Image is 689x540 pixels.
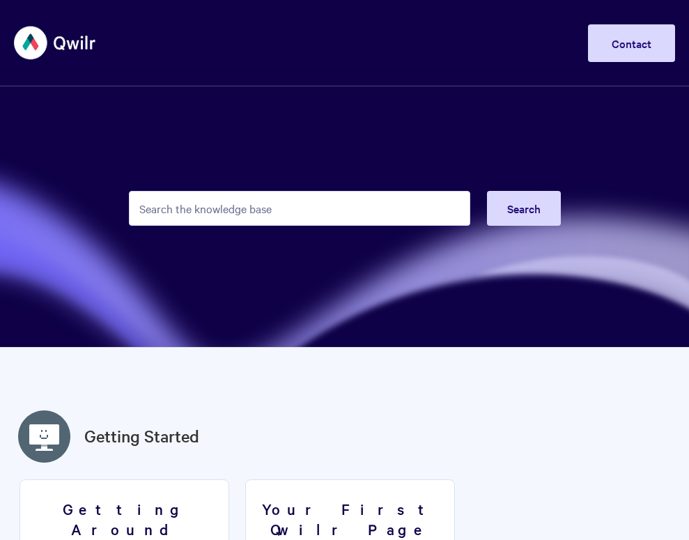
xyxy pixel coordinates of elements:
a: Getting Started [84,424,199,449]
h3: Your First Qwilr Page [254,499,446,539]
input: Search the knowledge base [129,191,470,226]
button: Search [487,191,561,226]
span: Search [507,201,541,216]
img: Qwilr Help Center [14,17,97,69]
a: Contact [588,24,675,62]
